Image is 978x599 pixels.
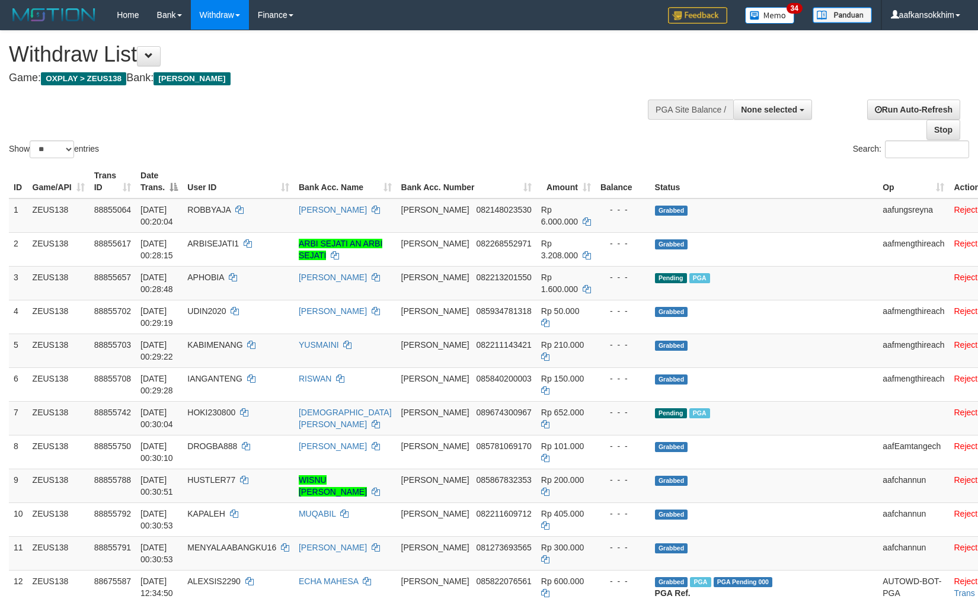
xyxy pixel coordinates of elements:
td: ZEUS138 [28,300,90,334]
span: Grabbed [655,476,688,486]
span: None selected [741,105,797,114]
span: MENYALAABANGKU16 [187,543,276,552]
span: Rp 300.000 [541,543,584,552]
div: - - - [600,474,645,486]
a: Reject [954,576,977,586]
td: ZEUS138 [28,232,90,266]
td: aafmengthireach [878,334,949,367]
span: Rp 405.000 [541,509,584,518]
td: ZEUS138 [28,401,90,435]
span: 88855788 [94,475,131,485]
a: Reject [954,306,977,316]
div: - - - [600,271,645,283]
a: ARBI SEJATI AN ARBI SEJATI [299,239,382,260]
img: Button%20Memo.svg [745,7,795,24]
span: Marked by aafkaynarin [689,408,710,418]
td: 5 [9,334,28,367]
div: - - - [600,238,645,249]
a: Reject [954,205,977,214]
span: [PERSON_NAME] [401,205,469,214]
span: [DATE] 00:30:51 [140,475,173,497]
td: 7 [9,401,28,435]
span: Marked by aafpengsreynich [690,577,711,587]
a: Reject [954,273,977,282]
td: aafmengthireach [878,232,949,266]
span: HOKI230800 [187,408,235,417]
span: [PERSON_NAME] [401,509,469,518]
a: Run Auto-Refresh [867,100,960,120]
a: Reject [954,340,977,350]
span: [DATE] 00:30:10 [140,441,173,463]
span: Rp 101.000 [541,441,584,451]
th: Game/API: activate to sort column ascending [28,165,90,198]
span: 88855708 [94,374,131,383]
a: RISWAN [299,374,331,383]
td: 10 [9,502,28,536]
span: IANGANTENG [187,374,242,383]
span: Grabbed [655,442,688,452]
div: - - - [600,204,645,216]
span: [DATE] 00:20:04 [140,205,173,226]
span: Rp 652.000 [541,408,584,417]
a: MUQABIL [299,509,336,518]
span: ALEXSIS2290 [187,576,241,586]
div: - - - [600,542,645,553]
span: Copy 082213201550 to clipboard [476,273,531,282]
a: Reject [954,374,977,383]
span: 88855702 [94,306,131,316]
a: Reject [954,543,977,552]
span: Copy 085934781318 to clipboard [476,306,531,316]
span: Copy 082268552971 to clipboard [476,239,531,248]
td: 4 [9,300,28,334]
span: HUSTLER77 [187,475,235,485]
span: 88855792 [94,509,131,518]
img: MOTION_logo.png [9,6,99,24]
label: Show entries [9,140,99,158]
span: Grabbed [655,577,688,587]
span: Pending [655,273,687,283]
span: ROBBYAJA [187,205,231,214]
span: [PERSON_NAME] [401,576,469,586]
td: ZEUS138 [28,469,90,502]
span: [DATE] 00:29:19 [140,306,173,328]
a: Reject [954,441,977,451]
span: [DATE] 00:28:48 [140,273,173,294]
a: [PERSON_NAME] [299,543,367,552]
td: ZEUS138 [28,266,90,300]
a: Stop [926,120,960,140]
h1: Withdraw List [9,43,640,66]
a: Reject [954,239,977,248]
td: aafungsreyna [878,198,949,233]
div: - - - [600,373,645,385]
span: Copy 085840200003 to clipboard [476,374,531,383]
span: Rp 1.600.000 [541,273,578,294]
span: [PERSON_NAME] [401,273,469,282]
span: Grabbed [655,510,688,520]
div: - - - [600,575,645,587]
span: ARBISEJATI1 [187,239,239,248]
span: Grabbed [655,374,688,385]
a: WISNU [PERSON_NAME] [299,475,367,497]
span: Grabbed [655,239,688,249]
span: Grabbed [655,341,688,351]
th: Bank Acc. Number: activate to sort column ascending [397,165,536,198]
td: 3 [9,266,28,300]
span: 88855657 [94,273,131,282]
th: Bank Acc. Name: activate to sort column ascending [294,165,397,198]
label: Search: [853,140,969,158]
span: 88855064 [94,205,131,214]
span: 34 [787,3,803,14]
div: - - - [600,339,645,351]
span: KABIMENANG [187,340,242,350]
a: Reject [954,509,977,518]
td: ZEUS138 [28,198,90,233]
th: Trans ID: activate to sort column ascending [90,165,136,198]
select: Showentries [30,140,74,158]
span: PGA Pending [714,577,773,587]
span: Rp 600.000 [541,576,584,586]
th: User ID: activate to sort column ascending [183,165,294,198]
th: Date Trans.: activate to sort column descending [136,165,183,198]
span: [DATE] 00:30:53 [140,543,173,564]
input: Search: [885,140,969,158]
span: Rp 50.000 [541,306,580,316]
